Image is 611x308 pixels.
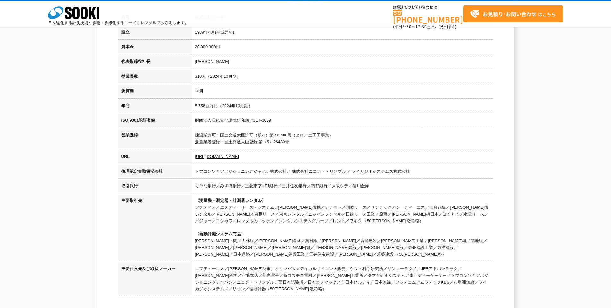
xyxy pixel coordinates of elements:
span: 8:50 [403,24,412,30]
th: 資本金 [118,40,192,55]
th: 修理認定書取得済会社 [118,165,192,180]
span: (平日 ～ 土日、祝日除く) [393,24,456,30]
td: 20,000,000円 [192,40,493,55]
span: 〈自動計測システム商品〉 [195,232,245,236]
p: 日々進化する計測技術と多種・多様化するニーズにレンタルでお応えします。 [48,21,189,25]
td: トプコンソキアポジショニングジャパン株式会社／ 株式会社ニコン・トリンブル／ ライカジオシステムズ株式会社 [192,165,493,180]
th: 主要取引先 [118,194,192,262]
th: ISO 9001認証登録 [118,114,192,129]
td: 10月 [192,85,493,100]
td: 建設業許可：国土交通大臣許可（般-1）第233480号（とび／土工工事業） 測量業者登録：国土交通大臣登録 第（5）26480号 [192,129,493,150]
td: [PERSON_NAME] [192,55,493,70]
td: 1989年4月(平成元年) [192,26,493,41]
td: 5,756百万円（2024年10月期） [192,100,493,114]
span: 17:30 [415,24,427,30]
th: 決算期 [118,85,192,100]
th: 設立 [118,26,192,41]
td: りそな銀行／みずほ銀行／三菱東京UFJ銀行／三井住友銀行／南都銀行／大阪シティ信用金庫 [192,180,493,194]
strong: お見積り･お問い合わせ [483,10,537,18]
span: はこちら [470,9,556,19]
th: 取引銀行 [118,180,192,194]
th: 代表取締役社長 [118,55,192,70]
th: URL [118,150,192,165]
a: [PHONE_NUMBER] [393,10,463,23]
span: お電話でのお問い合わせは [393,5,463,9]
th: 従業員数 [118,70,192,85]
td: アクティオ／エヌディーリース・システム／[PERSON_NAME]機械／カナモト／讃岐リース／サンテック／シーティーエス／仙台銘板／[PERSON_NAME]機レンタル／[PERSON_NAME... [192,194,493,262]
td: エフティーエス／[PERSON_NAME]商事／オリンパスメディカルサイエンス販売／ケツト科学研究所／サンコーテクノ／JFEアドバンテック／[PERSON_NAME]科学／守随本店／新光電子／新... [192,262,493,297]
span: 〈測量機・測定器・計測器レンタル〉 [195,198,266,203]
th: 営業登録 [118,129,192,150]
a: お見積り･お問い合わせはこちら [463,5,563,22]
a: [URL][DOMAIN_NAME] [195,154,239,159]
th: 年商 [118,100,192,114]
td: 財団法人電気安全環境研究所／JET-0869 [192,114,493,129]
td: 310人（2024年10月期） [192,70,493,85]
